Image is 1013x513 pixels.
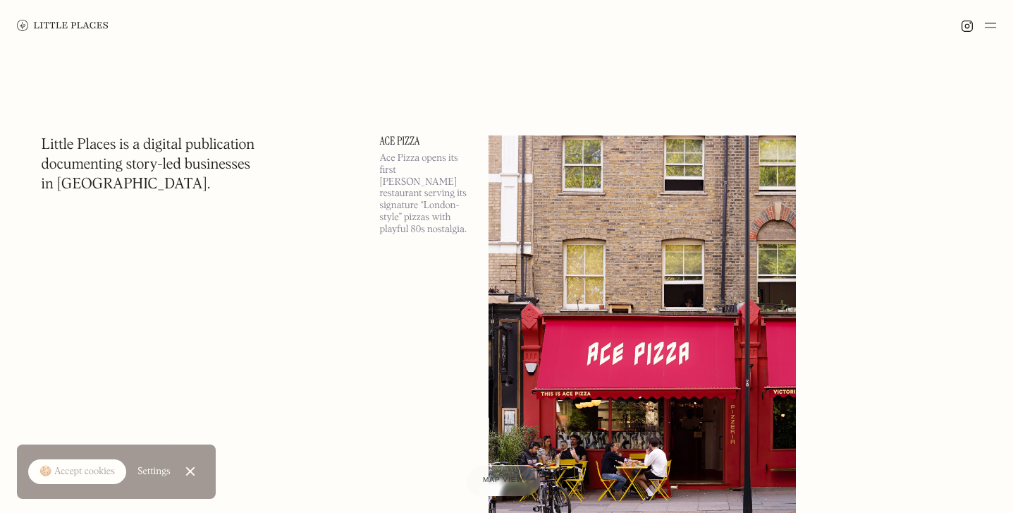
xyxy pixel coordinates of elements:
div: Settings [137,466,171,476]
h1: Little Places is a digital publication documenting story-led businesses in [GEOGRAPHIC_DATA]. [42,135,255,195]
span: Map view [483,476,524,484]
a: Settings [137,456,171,488]
a: Map view [466,465,541,496]
a: Ace Pizza [380,135,472,147]
p: Ace Pizza opens its first [PERSON_NAME] restaurant serving its signature “London-style” pizzas wi... [380,152,472,236]
div: 🍪 Accept cookies [39,465,115,479]
a: Close Cookie Popup [176,457,204,485]
a: 🍪 Accept cookies [28,459,126,485]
